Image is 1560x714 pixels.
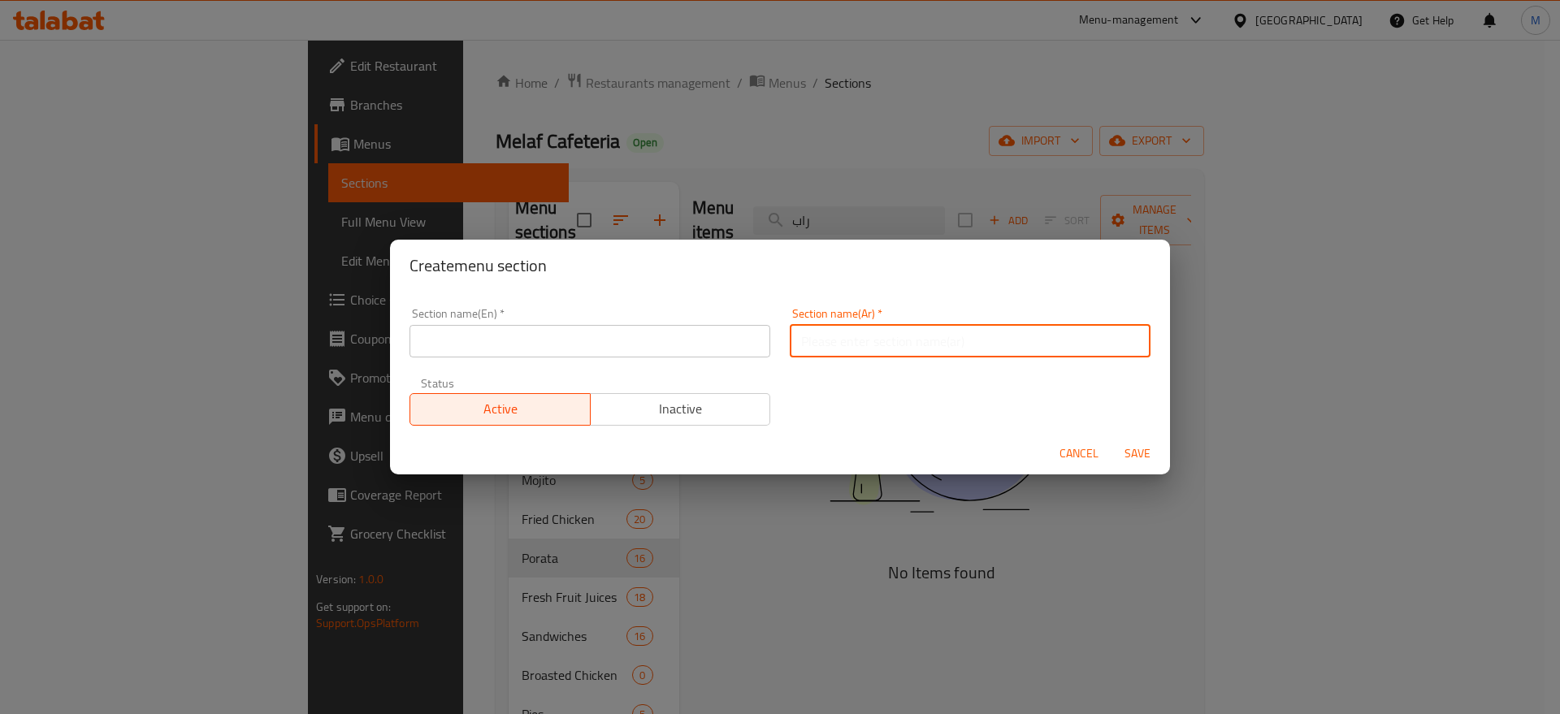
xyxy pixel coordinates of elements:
[590,393,771,426] button: Inactive
[1059,444,1098,464] span: Cancel
[597,397,765,421] span: Inactive
[1118,444,1157,464] span: Save
[409,393,591,426] button: Active
[409,325,770,357] input: Please enter section name(en)
[417,397,584,421] span: Active
[1111,439,1163,469] button: Save
[790,325,1150,357] input: Please enter section name(ar)
[1053,439,1105,469] button: Cancel
[409,253,1150,279] h2: Create menu section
